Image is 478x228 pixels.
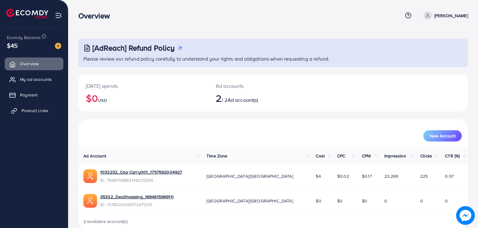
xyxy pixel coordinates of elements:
img: logo [6,9,48,18]
span: Time Zone [206,153,227,159]
span: $0 [337,198,342,204]
button: New Account [423,130,462,141]
p: [DATE] spends [86,82,201,90]
span: 2 [216,91,222,105]
span: Product Links [22,107,48,114]
span: $0.17 [362,173,372,179]
span: 23,269 [384,173,398,179]
span: [GEOGRAPHIC_DATA]/[GEOGRAPHIC_DATA] [206,198,293,204]
h3: [AdReach] Refund Policy [92,43,175,52]
span: Impression [384,153,406,159]
img: ic-ads-acc.e4c84228.svg [83,194,97,208]
span: $45 [7,41,18,50]
a: Payment [5,89,63,101]
h3: Overview [78,11,115,20]
span: 0 [420,198,423,204]
span: Ad Account [83,153,106,159]
p: Ad accounts [216,82,298,90]
h2: $0 [86,92,201,104]
span: 0 [445,198,448,204]
span: Ad account(s) [228,97,258,103]
span: CPM [362,153,371,159]
span: Overview [20,61,39,67]
a: 1032232_Cap Carry001_1757592004927 [100,169,182,175]
span: ID: 7278320065173471233 [100,201,174,208]
span: New Account [430,134,456,138]
a: My ad accounts [5,73,63,86]
a: Overview [5,57,63,70]
span: CPC [337,153,345,159]
span: 225 [420,173,428,179]
a: 35332_DeoShopping_1694615969111 [100,194,174,200]
p: Please review our refund policy carefully to understand your rights and obligations when requesti... [83,55,464,62]
span: Cost [316,153,325,159]
span: $0 [362,198,367,204]
p: [PERSON_NAME] [434,12,468,19]
span: 0.97 [445,173,454,179]
span: 0 [384,198,387,204]
span: $0 [316,198,321,204]
span: USD [98,97,107,103]
img: image [456,206,475,225]
span: ID: 7548799862148235265 [100,177,182,183]
a: Product Links [5,104,63,117]
span: My ad accounts [20,76,52,82]
span: $4 [316,173,321,179]
span: Payment [20,92,37,98]
span: 2 available account(s) [83,218,128,225]
a: [PERSON_NAME] [421,12,468,20]
img: menu [55,12,62,19]
span: [GEOGRAPHIC_DATA]/[GEOGRAPHIC_DATA] [206,173,293,179]
span: $0.02 [337,173,349,179]
span: Ecomdy Balance [7,34,41,41]
img: ic-ads-acc.e4c84228.svg [83,169,97,183]
img: image [55,43,61,49]
span: CTR (%) [445,153,460,159]
h2: / 2 [216,92,298,104]
span: Clicks [420,153,432,159]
